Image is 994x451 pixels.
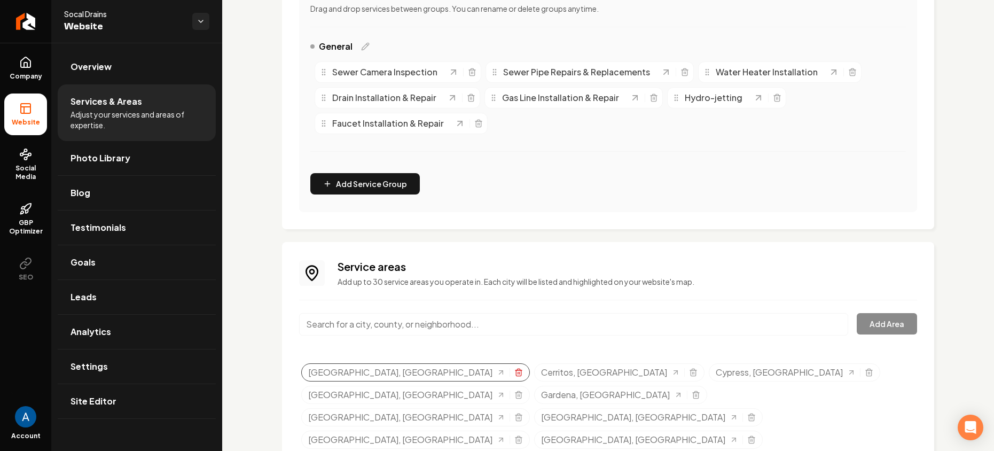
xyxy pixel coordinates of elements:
span: Analytics [71,325,111,338]
a: Overview [58,50,216,84]
span: Testimonials [71,221,126,234]
span: Gas Line Installation & Repair [502,91,619,104]
span: Drain Installation & Repair [332,91,436,104]
button: Add Service Group [310,173,420,195]
a: [GEOGRAPHIC_DATA], [GEOGRAPHIC_DATA] [308,411,505,424]
input: Search for a city, county, or neighborhood... [299,313,848,336]
span: Gardena, [GEOGRAPHIC_DATA] [541,388,670,401]
a: Site Editor [58,384,216,418]
div: Hydro-jetting [672,91,753,104]
a: GBP Optimizer [4,194,47,244]
span: [GEOGRAPHIC_DATA], [GEOGRAPHIC_DATA] [308,366,492,379]
a: Analytics [58,315,216,349]
span: Photo Library [71,152,130,165]
span: [GEOGRAPHIC_DATA], [GEOGRAPHIC_DATA] [308,411,492,424]
span: Account [11,432,41,440]
a: [GEOGRAPHIC_DATA], [GEOGRAPHIC_DATA] [541,433,738,446]
span: Social Media [4,164,47,181]
span: Site Editor [71,395,116,408]
span: Socal Drains [64,9,184,19]
span: Website [64,19,184,34]
span: [GEOGRAPHIC_DATA], [GEOGRAPHIC_DATA] [541,433,725,446]
h3: Service areas [338,259,917,274]
a: Social Media [4,139,47,190]
span: Settings [71,360,108,373]
a: Goals [58,245,216,279]
div: Sewer Camera Inspection [319,66,448,79]
span: Overview [71,60,112,73]
img: Andrew Magana [15,406,36,427]
span: [GEOGRAPHIC_DATA], [GEOGRAPHIC_DATA] [308,433,492,446]
span: Sewer Pipe Repairs & Replacements [503,66,650,79]
a: [GEOGRAPHIC_DATA], [GEOGRAPHIC_DATA] [308,366,505,379]
span: SEO [14,273,37,282]
span: Blog [71,186,90,199]
span: Company [5,72,46,81]
p: Add up to 30 service areas you operate in. Each city will be listed and highlighted on your websi... [338,276,917,287]
a: Leads [58,280,216,314]
a: Cerritos, [GEOGRAPHIC_DATA] [541,366,680,379]
div: Sewer Pipe Repairs & Replacements [490,66,661,79]
span: Website [7,118,44,127]
span: Hydro-jetting [685,91,742,104]
span: Cypress, [GEOGRAPHIC_DATA] [716,366,843,379]
span: Water Heater Installation [716,66,818,79]
div: Open Intercom Messenger [958,415,983,440]
a: [GEOGRAPHIC_DATA], [GEOGRAPHIC_DATA] [541,411,738,424]
a: [GEOGRAPHIC_DATA], [GEOGRAPHIC_DATA] [308,388,505,401]
span: Cerritos, [GEOGRAPHIC_DATA] [541,366,667,379]
div: Water Heater Installation [703,66,828,79]
span: General [319,40,353,53]
span: Adjust your services and areas of expertise. [71,109,203,130]
span: GBP Optimizer [4,219,47,236]
span: Leads [71,291,97,304]
a: Cypress, [GEOGRAPHIC_DATA] [716,366,856,379]
button: Open user button [15,406,36,427]
a: Gardena, [GEOGRAPHIC_DATA] [541,388,683,401]
span: Services & Areas [71,95,142,108]
div: Faucet Installation & Repair [319,117,455,130]
a: [GEOGRAPHIC_DATA], [GEOGRAPHIC_DATA] [308,433,505,446]
p: Drag and drop services between groups. You can rename or delete groups anytime. [310,3,906,14]
span: Goals [71,256,96,269]
button: SEO [4,248,47,290]
span: [GEOGRAPHIC_DATA], [GEOGRAPHIC_DATA] [308,388,492,401]
span: [GEOGRAPHIC_DATA], [GEOGRAPHIC_DATA] [541,411,725,424]
a: Company [4,48,47,89]
span: Sewer Camera Inspection [332,66,437,79]
a: Blog [58,176,216,210]
div: Gas Line Installation & Repair [489,91,630,104]
div: Drain Installation & Repair [319,91,447,104]
a: Settings [58,349,216,384]
a: Testimonials [58,211,216,245]
span: Faucet Installation & Repair [332,117,444,130]
img: Rebolt Logo [16,13,36,30]
a: Photo Library [58,141,216,175]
